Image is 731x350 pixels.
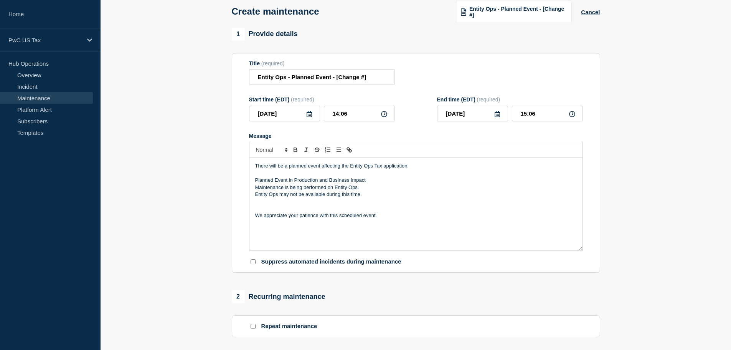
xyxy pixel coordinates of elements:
button: Toggle bold text [290,145,301,154]
input: Repeat maintenance [251,324,256,329]
button: Toggle strikethrough text [312,145,322,154]
button: Cancel [581,9,600,15]
div: End time (EDT) [437,96,583,103]
div: Start time (EDT) [249,96,395,103]
span: Entity Ops - Planned Event - [Change #] [469,6,567,18]
div: Title [249,60,395,66]
p: We appreciate your patience with this scheduled event. [255,212,577,219]
p: There will be a planned event affecting the Entity Ops Tax application. [255,163,577,169]
span: 1 [232,28,245,41]
p: Entity Ops may not be available during this time. [255,191,577,198]
p: Planned Event in Production and Business Impact [255,177,577,184]
p: Repeat maintenance [261,323,317,330]
input: Title [249,69,395,85]
img: template icon [461,8,466,15]
p: Maintenance is being performed on Entity Ops. [255,184,577,191]
input: YYYY-MM-DD [249,106,320,121]
button: Toggle bulleted list [333,145,344,154]
div: Message [249,133,583,139]
div: Provide details [232,28,298,41]
button: Toggle italic text [301,145,312,154]
span: Font size [252,145,290,154]
button: Toggle link [344,145,355,154]
h1: Create maintenance [232,6,319,17]
p: PwC US Tax [8,37,82,43]
span: (required) [477,96,500,103]
div: Message [249,158,582,250]
span: (required) [291,96,314,103]
button: Toggle ordered list [322,145,333,154]
div: Recurring maintenance [232,290,325,303]
input: YYYY-MM-DD [437,106,508,121]
input: HH:MM [512,106,583,121]
span: (required) [261,60,285,66]
input: Suppress automated incidents during maintenance [251,259,256,264]
input: HH:MM [324,106,395,121]
span: 2 [232,290,245,303]
p: Suppress automated incidents during maintenance [261,258,401,265]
